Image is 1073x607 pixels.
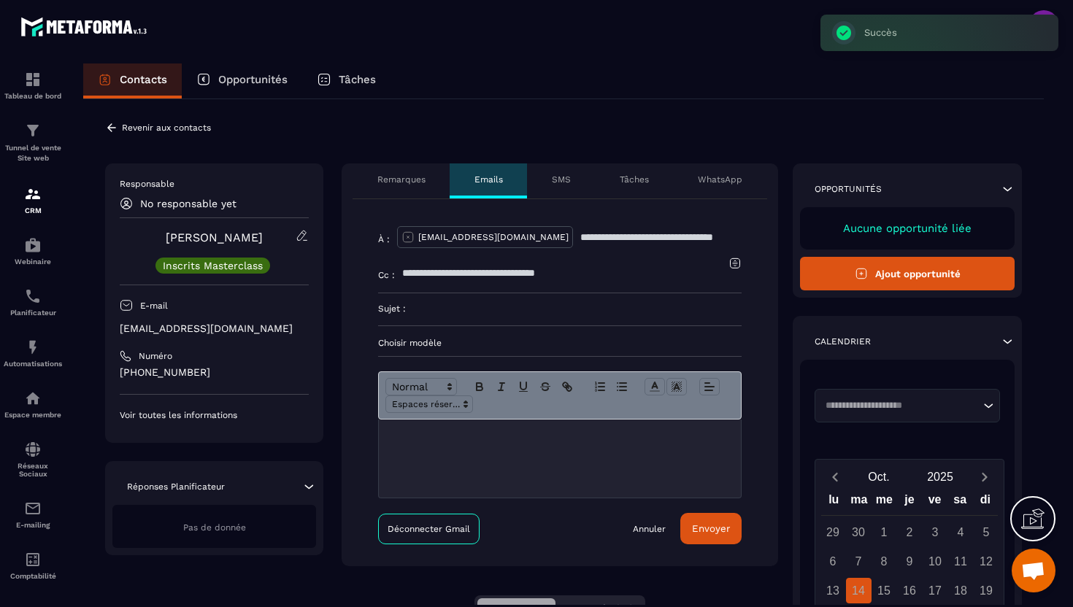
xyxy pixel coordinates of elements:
p: Responsable [120,178,309,190]
button: Envoyer [680,513,742,544]
a: formationformationTableau de bord [4,60,62,111]
div: 30 [846,519,872,545]
div: 8 [872,549,897,574]
a: automationsautomationsAutomatisations [4,328,62,379]
div: 1 [872,519,897,545]
p: Automatisations [4,360,62,368]
a: Tâches [302,63,391,98]
a: formationformationCRM [4,174,62,225]
p: Sujet : [378,303,406,314]
button: Open months overlay [848,464,909,490]
p: No responsable yet [140,198,236,209]
div: 5 [974,519,999,545]
button: Ajout opportunité [800,257,1015,290]
div: sa [947,490,973,515]
p: [EMAIL_ADDRESS][DOMAIN_NAME] [120,322,309,336]
p: Aucune opportunité liée [815,222,1000,235]
a: social-networksocial-networkRéseaux Sociaux [4,430,62,489]
p: Opportunités [218,73,288,86]
p: Remarques [377,174,426,185]
div: 7 [846,549,872,574]
p: Tableau de bord [4,92,62,100]
img: automations [24,236,42,254]
img: automations [24,339,42,356]
p: Tunnel de vente Site web [4,143,62,163]
img: formation [24,122,42,139]
a: Déconnecter Gmail [378,514,480,544]
div: 9 [897,549,923,574]
p: Inscrits Masterclass [163,260,263,271]
div: 12 [974,549,999,574]
p: SMS [552,174,571,185]
div: 6 [820,549,846,574]
p: Tâches [620,174,649,185]
a: automationsautomationsEspace membre [4,379,62,430]
div: Search for option [815,389,1000,422]
div: di [972,490,998,515]
img: formation [24,71,42,88]
a: schedulerschedulerPlanificateur [4,277,62,328]
img: scheduler [24,287,42,305]
img: social-network [24,441,42,458]
p: Tâches [339,73,376,86]
div: 16 [897,578,923,603]
p: Calendrier [815,336,871,347]
img: accountant [24,551,42,568]
p: À : [378,233,390,245]
p: [PHONE_NUMBER] [120,366,309,379]
a: emailemailE-mailing [4,489,62,540]
img: formation [24,185,42,203]
span: Pas de donnée [183,522,246,533]
p: Cc : [378,269,395,281]
p: Contacts [120,73,167,86]
p: Webinaire [4,258,62,266]
p: Emails [474,174,503,185]
p: Voir toutes les informations [120,409,309,421]
div: 29 [820,519,846,545]
p: Choisir modèle [378,337,742,349]
p: Espace membre [4,411,62,419]
p: Réponses Planificateur [127,481,225,492]
div: ve [922,490,947,515]
div: me [872,490,897,515]
div: lu [821,490,847,515]
div: ma [847,490,872,515]
div: 10 [923,549,948,574]
a: [PERSON_NAME] [166,231,263,244]
p: Revenir aux contacts [122,123,211,133]
a: Contacts [83,63,182,98]
p: Opportunités [815,183,882,195]
img: email [24,500,42,517]
div: 15 [872,578,897,603]
a: Annuler [633,523,666,535]
a: Opportunités [182,63,302,98]
div: 18 [948,578,974,603]
button: Next month [971,467,998,487]
button: Open years overlay [909,464,971,490]
div: 19 [974,578,999,603]
p: Réseaux Sociaux [4,462,62,478]
p: E-mail [140,300,168,312]
div: 13 [820,578,846,603]
a: formationformationTunnel de vente Site web [4,111,62,174]
p: WhatsApp [698,174,742,185]
div: je [897,490,923,515]
img: logo [20,13,152,40]
div: 11 [948,549,974,574]
a: accountantaccountantComptabilité [4,540,62,591]
img: automations [24,390,42,407]
div: 14 [846,578,872,603]
p: Numéro [139,350,172,362]
div: 17 [923,578,948,603]
p: Comptabilité [4,572,62,580]
p: E-mailing [4,521,62,529]
a: automationsautomationsWebinaire [4,225,62,277]
div: 4 [948,519,974,545]
p: Planificateur [4,309,62,317]
div: 3 [923,519,948,545]
div: Ouvrir le chat [1012,549,1055,592]
button: Previous month [821,467,848,487]
input: Search for option [820,398,980,413]
p: CRM [4,206,62,214]
div: 2 [897,519,923,545]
